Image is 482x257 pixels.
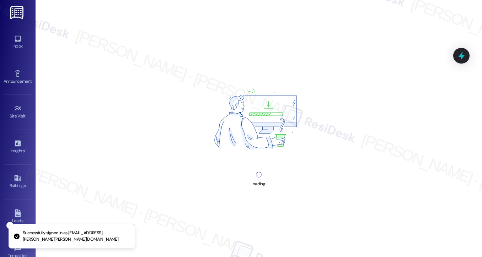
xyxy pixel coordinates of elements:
span: • [25,147,26,152]
button: Close toast [6,222,14,229]
span: • [27,252,28,257]
a: Insights • [4,137,32,157]
span: • [26,113,27,117]
p: Successfully signed in as [EMAIL_ADDRESS][PERSON_NAME][PERSON_NAME][DOMAIN_NAME] [23,230,129,242]
a: Buildings [4,172,32,191]
span: • [32,78,33,83]
a: Site Visit • [4,103,32,122]
div: Loading... [251,180,267,188]
a: Inbox [4,33,32,52]
img: ResiDesk Logo [10,6,25,19]
a: Leads [4,207,32,226]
